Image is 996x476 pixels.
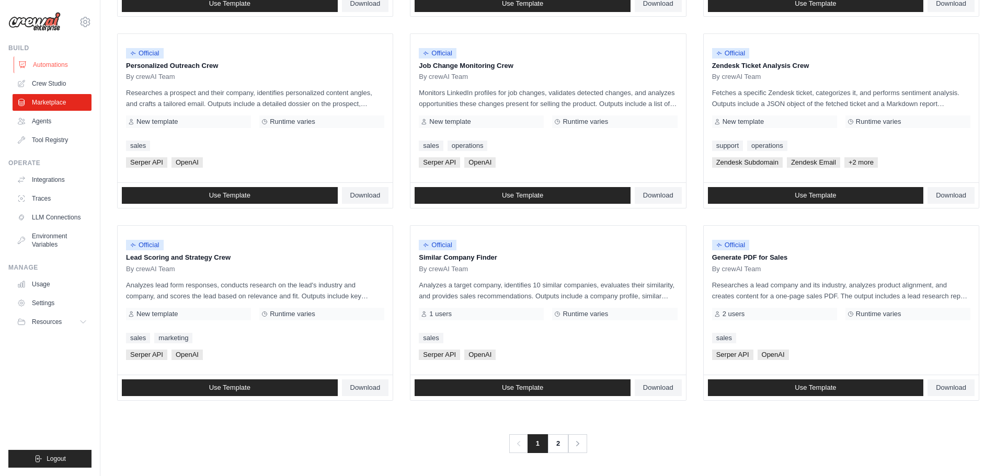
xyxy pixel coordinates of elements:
[419,87,677,109] p: Monitors LinkedIn profiles for job changes, validates detected changes, and analyzes opportunitie...
[126,350,167,360] span: Serper API
[126,87,384,109] p: Researches a prospect and their company, identifies personalized content angles, and crafts a tai...
[502,191,543,200] span: Use Template
[419,157,460,168] span: Serper API
[464,157,496,168] span: OpenAI
[712,350,753,360] span: Serper API
[342,187,389,204] a: Download
[8,12,61,32] img: Logo
[712,280,970,301] p: Researches a lead company and its industry, analyzes product alignment, and creates content for a...
[154,333,192,343] a: marketing
[712,157,783,168] span: Zendesk Subdomain
[635,187,682,204] a: Download
[844,157,878,168] span: +2 more
[509,434,587,453] nav: Pagination
[13,276,91,293] a: Usage
[126,157,167,168] span: Serper API
[928,187,975,204] a: Download
[429,310,452,318] span: 1 users
[643,384,673,392] span: Download
[419,141,443,151] a: sales
[419,280,677,301] p: Analyzes a target company, identifies 10 similar companies, evaluates their similarity, and provi...
[448,141,488,151] a: operations
[122,379,338,396] a: Use Template
[13,228,91,253] a: Environment Variables
[415,379,631,396] a: Use Template
[708,187,924,204] a: Use Template
[563,118,608,126] span: Runtime varies
[856,118,901,126] span: Runtime varies
[122,187,338,204] a: Use Template
[856,310,901,318] span: Runtime varies
[747,141,787,151] a: operations
[563,310,608,318] span: Runtime varies
[270,118,315,126] span: Runtime varies
[429,118,471,126] span: New template
[547,434,568,453] a: 2
[936,191,966,200] span: Download
[419,73,468,81] span: By crewAI Team
[723,118,764,126] span: New template
[126,280,384,301] p: Analyzes lead form responses, conducts research on the lead's industry and company, and scores th...
[126,240,164,250] span: Official
[712,141,743,151] a: support
[13,190,91,207] a: Traces
[14,56,93,73] a: Automations
[126,48,164,59] span: Official
[419,48,456,59] span: Official
[795,384,836,392] span: Use Template
[712,265,761,273] span: By crewAI Team
[126,333,150,343] a: sales
[635,379,682,396] a: Download
[126,252,384,263] p: Lead Scoring and Strategy Crew
[712,73,761,81] span: By crewAI Team
[13,171,91,188] a: Integrations
[350,384,381,392] span: Download
[528,434,548,453] span: 1
[415,187,631,204] a: Use Template
[171,350,203,360] span: OpenAI
[502,384,543,392] span: Use Template
[464,350,496,360] span: OpenAI
[787,157,840,168] span: Zendesk Email
[47,455,66,463] span: Logout
[419,240,456,250] span: Official
[712,240,750,250] span: Official
[13,132,91,148] a: Tool Registry
[712,48,750,59] span: Official
[928,379,975,396] a: Download
[136,310,178,318] span: New template
[270,310,315,318] span: Runtime varies
[8,450,91,468] button: Logout
[712,333,736,343] a: sales
[13,314,91,330] button: Resources
[126,141,150,151] a: sales
[712,87,970,109] p: Fetches a specific Zendesk ticket, categorizes it, and performs sentiment analysis. Outputs inclu...
[350,191,381,200] span: Download
[13,295,91,311] a: Settings
[13,75,91,92] a: Crew Studio
[712,61,970,71] p: Zendesk Ticket Analysis Crew
[758,350,789,360] span: OpenAI
[419,252,677,263] p: Similar Company Finder
[643,191,673,200] span: Download
[8,159,91,167] div: Operate
[8,263,91,272] div: Manage
[342,379,389,396] a: Download
[419,333,443,343] a: sales
[8,44,91,52] div: Build
[13,113,91,130] a: Agents
[712,252,970,263] p: Generate PDF for Sales
[136,118,178,126] span: New template
[13,94,91,111] a: Marketplace
[126,73,175,81] span: By crewAI Team
[795,191,836,200] span: Use Template
[419,61,677,71] p: Job Change Monitoring Crew
[419,350,460,360] span: Serper API
[171,157,203,168] span: OpenAI
[723,310,745,318] span: 2 users
[209,191,250,200] span: Use Template
[126,61,384,71] p: Personalized Outreach Crew
[708,379,924,396] a: Use Template
[13,209,91,226] a: LLM Connections
[419,265,468,273] span: By crewAI Team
